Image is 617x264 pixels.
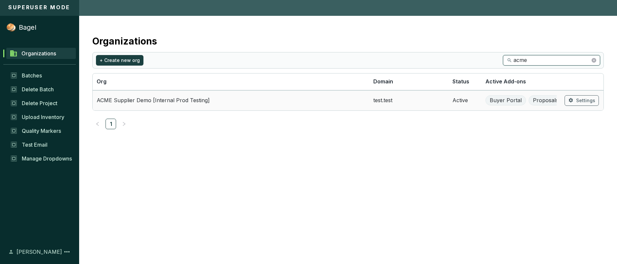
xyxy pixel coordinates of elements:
span: Buyer Portal [485,95,526,106]
span: Delete Batch [22,86,54,93]
td: ACME Supplier Demo [Internal Prod Testing] [93,90,369,110]
a: Upload Inventory [7,111,76,123]
a: 1 [106,119,116,129]
p: Bagel [19,23,36,32]
span: Quality Markers [22,128,61,134]
th: Active Add-ons [481,73,561,90]
th: Status [448,73,481,90]
span: Active Add-ons [485,78,526,85]
span: Status [452,78,469,85]
button: Settings [565,95,599,106]
span: Delete Project [22,100,57,106]
th: Domain [369,73,448,90]
span: Org [97,78,107,85]
li: Previous Page [92,119,103,129]
span: Organizations [21,50,56,57]
span: Manage Dropdowns [22,155,72,162]
span: test.test [373,97,445,104]
button: left [92,119,103,129]
span: Settings [576,97,595,104]
th: Org [93,73,369,90]
a: Delete Project [7,98,76,109]
span: left [95,122,100,126]
span: Upload Inventory [22,114,64,120]
a: Test Email [7,139,76,150]
span: [PERSON_NAME] [16,248,62,256]
span: Domain [373,78,393,85]
span: Batches [22,72,42,79]
span: Test Email [22,141,47,148]
span: right [122,122,126,126]
input: Search... [513,57,590,64]
td: Active [448,90,481,110]
a: Batches [7,70,76,81]
h2: Organizations [92,34,157,48]
a: Manage Dropdowns [7,153,76,164]
li: Next Page [119,119,129,129]
span: Proposals [529,95,563,106]
a: Delete Batch [7,84,76,95]
button: + Create new org [96,55,143,66]
button: close-circle [592,58,596,63]
span: + Create new org [100,57,140,64]
a: Organizations [6,48,76,59]
td: test.test [369,90,448,110]
a: Quality Markers [7,125,76,136]
button: right [119,119,129,129]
